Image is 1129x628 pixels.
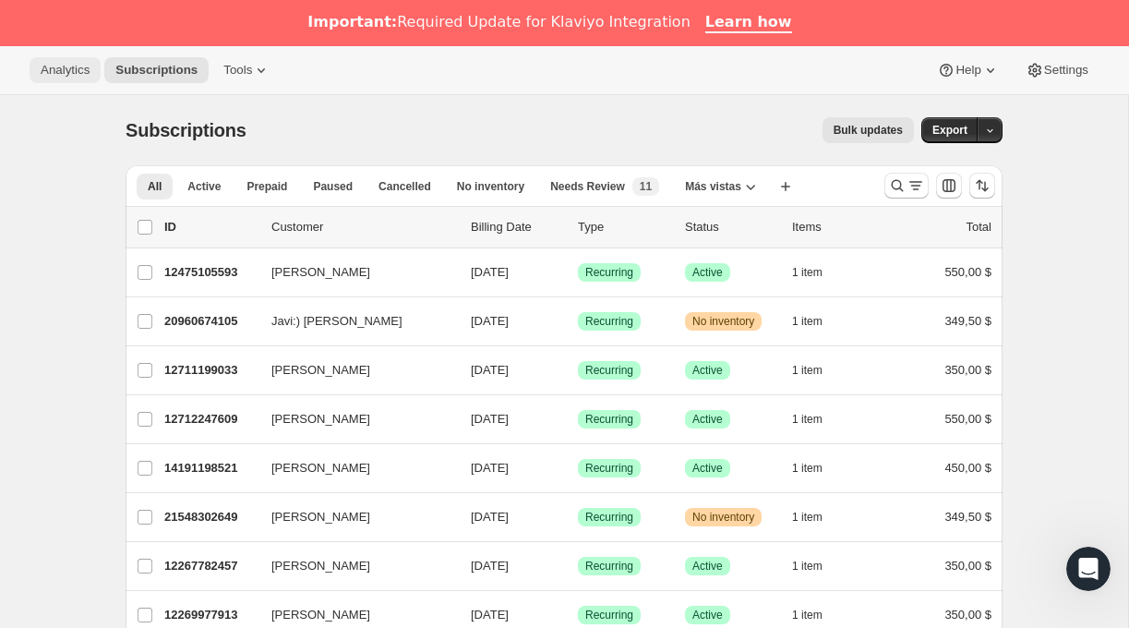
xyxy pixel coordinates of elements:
[260,502,445,532] button: [PERSON_NAME]
[1015,57,1099,83] button: Settings
[164,553,991,579] div: 12267782457[PERSON_NAME][DATE]LogradoRecurringLogradoActive1 item350,00 $
[41,63,90,78] span: Analytics
[164,218,257,236] p: ID
[792,308,843,334] button: 1 item
[685,179,741,194] span: Más vistas
[944,265,991,279] span: 550,00 $
[585,608,633,622] span: Recurring
[792,265,823,280] span: 1 item
[834,123,903,138] span: Bulk updates
[936,173,962,199] button: Personalizar el orden y la visibilidad de las columnas de la tabla
[164,504,991,530] div: 21548302649[PERSON_NAME][DATE]LogradoRecurringAdvertenciaNo inventory1 item349,50 $
[967,218,991,236] p: Total
[585,510,633,525] span: Recurring
[792,314,823,329] span: 1 item
[271,459,370,477] span: [PERSON_NAME]
[705,13,792,33] a: Learn how
[271,361,370,380] span: [PERSON_NAME]
[932,123,967,138] span: Export
[313,179,353,194] span: Paused
[260,551,445,581] button: [PERSON_NAME]
[823,117,914,143] button: Bulk updates
[164,218,991,236] div: IDCustomerBilling DateTypeStatusItemsTotal
[792,363,823,378] span: 1 item
[271,263,370,282] span: [PERSON_NAME]
[944,314,991,328] span: 349,50 $
[471,608,509,622] span: [DATE]
[921,117,979,143] button: Export
[164,606,257,624] p: 12269977913
[692,608,723,622] span: Active
[944,510,991,524] span: 349,50 $
[164,410,257,429] p: 12712247609
[164,357,991,383] div: 12711199033[PERSON_NAME][DATE]LogradoRecurringLogradoActive1 item350,00 $
[164,312,257,331] p: 20960674105
[1066,547,1111,591] iframe: Intercom live chat
[164,459,257,477] p: 14191198521
[471,265,509,279] span: [DATE]
[578,218,670,236] div: Type
[307,13,397,30] b: Important:
[640,179,652,194] span: 11
[471,363,509,377] span: [DATE]
[126,120,246,140] span: Subscriptions
[792,218,884,236] div: Items
[164,406,991,432] div: 12712247609[PERSON_NAME][DATE]LogradoRecurringLogradoActive1 item550,00 $
[271,508,370,526] span: [PERSON_NAME]
[471,218,563,236] p: Billing Date
[792,455,843,481] button: 1 item
[164,260,991,285] div: 12475105593[PERSON_NAME][DATE]LogradoRecurringLogradoActive1 item550,00 $
[944,412,991,426] span: 550,00 $
[685,218,777,236] p: Status
[164,602,991,628] div: 12269977913[PERSON_NAME][DATE]LogradoRecurringLogradoActive1 item350,00 $
[692,363,723,378] span: Active
[260,258,445,287] button: [PERSON_NAME]
[792,260,843,285] button: 1 item
[944,559,991,573] span: 350,00 $
[471,510,509,524] span: [DATE]
[164,263,257,282] p: 12475105593
[30,57,101,83] button: Analytics
[585,412,633,427] span: Recurring
[771,174,800,199] button: Crear vista nueva
[792,602,843,628] button: 1 item
[1044,63,1088,78] span: Settings
[260,307,445,336] button: Javi:) [PERSON_NAME]
[164,361,257,380] p: 12711199033
[271,557,370,575] span: [PERSON_NAME]
[550,179,625,194] span: Needs Review
[271,410,370,429] span: [PERSON_NAME]
[926,57,1010,83] button: Help
[260,405,445,434] button: [PERSON_NAME]
[792,553,843,579] button: 1 item
[674,174,767,199] button: Más vistas
[471,314,509,328] span: [DATE]
[271,606,370,624] span: [PERSON_NAME]
[457,179,524,194] span: No inventory
[585,559,633,574] span: Recurring
[378,179,431,194] span: Cancelled
[792,608,823,622] span: 1 item
[884,173,929,199] button: Buscar y filtrar resultados
[692,412,723,427] span: Active
[585,265,633,280] span: Recurring
[969,173,995,199] button: Ordenar los resultados
[792,559,823,574] span: 1 item
[187,179,221,194] span: Active
[944,363,991,377] span: 350,00 $
[115,63,198,78] span: Subscriptions
[692,314,754,329] span: No inventory
[585,363,633,378] span: Recurring
[164,308,991,334] div: 20960674105Javi:) [PERSON_NAME][DATE]LogradoRecurringAdvertenciaNo inventory1 item349,50 $
[260,356,445,385] button: [PERSON_NAME]
[271,312,402,331] span: Javi:) [PERSON_NAME]
[792,510,823,525] span: 1 item
[471,559,509,573] span: [DATE]
[692,265,723,280] span: Active
[692,559,723,574] span: Active
[212,57,282,83] button: Tools
[104,57,209,83] button: Subscriptions
[246,179,287,194] span: Prepaid
[955,63,980,78] span: Help
[271,218,456,236] p: Customer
